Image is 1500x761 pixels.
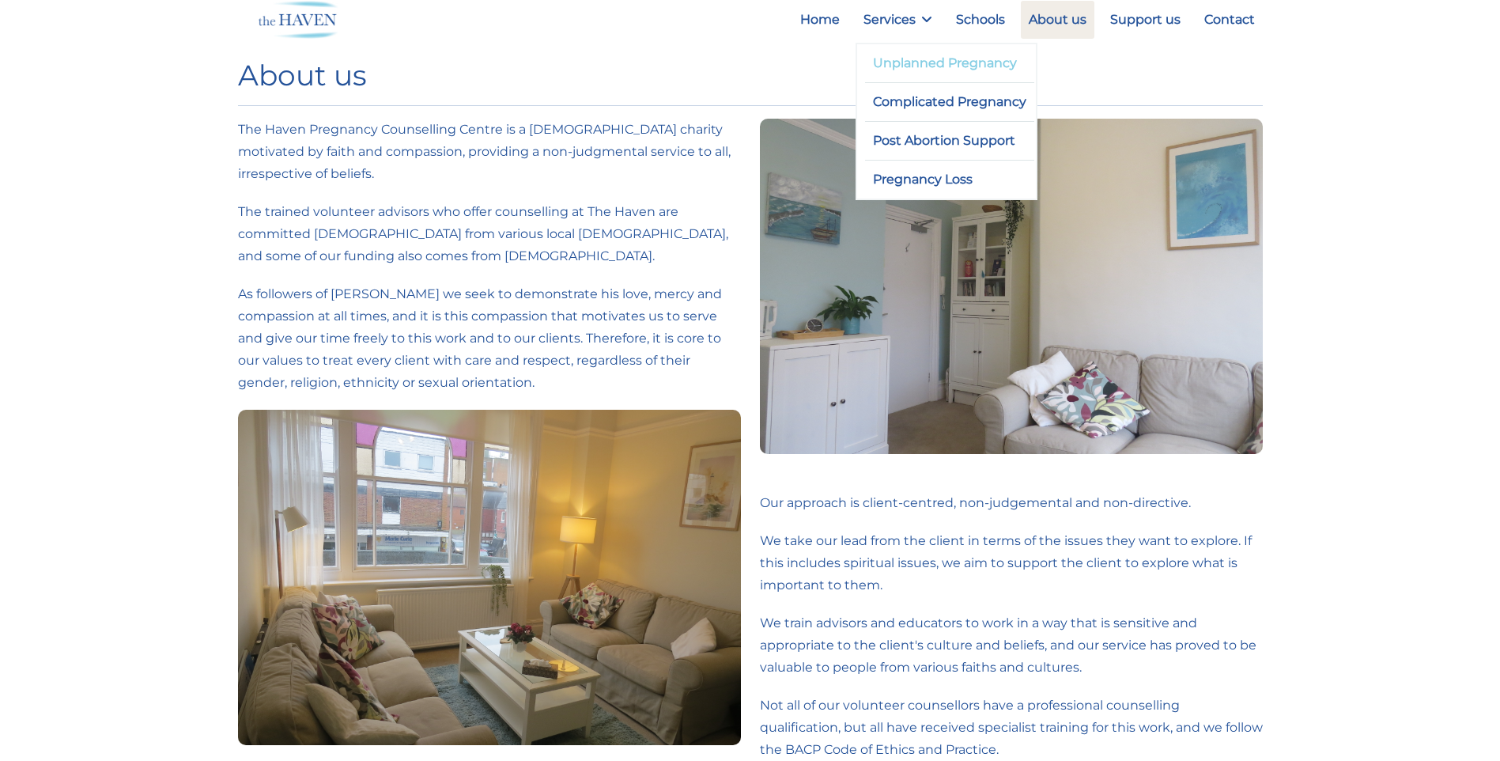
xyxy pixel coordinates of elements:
[760,695,1263,761] p: Not all of our volunteer counsellors have a professional counselling qualification, but all have ...
[238,201,741,267] p: The trained volunteer advisors who offer counselling at The Haven are committed [DEMOGRAPHIC_DATA...
[238,410,741,745] img: The Haven's counselling room
[948,1,1013,39] a: Schools
[238,59,1263,93] h1: About us
[865,44,1035,82] a: Unplanned Pregnancy
[1196,1,1263,39] a: Contact
[1102,1,1188,39] a: Support us
[238,119,741,185] p: The Haven Pregnancy Counselling Centre is a [DEMOGRAPHIC_DATA] charity motivated by faith and com...
[760,530,1263,596] p: We take our lead from the client in terms of the issues they want to explore. If this includes sp...
[760,612,1263,679] p: We train advisors and educators to work in a way that is sensitive and appropriate to the client'...
[792,1,848,39] a: Home
[865,83,1035,121] a: Complicated Pregnancy
[865,122,1035,160] a: Post Abortion Support
[856,1,940,39] a: Services
[1021,1,1094,39] a: About us
[238,283,741,394] p: As followers of [PERSON_NAME] we seek to demonstrate his love, mercy and compassion at all times,...
[760,119,1263,454] img: The Haven's counselling room from another angle
[865,161,1035,199] a: Pregnancy Loss
[760,492,1263,514] p: Our approach is client-centred, non-judgemental and non-directive.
